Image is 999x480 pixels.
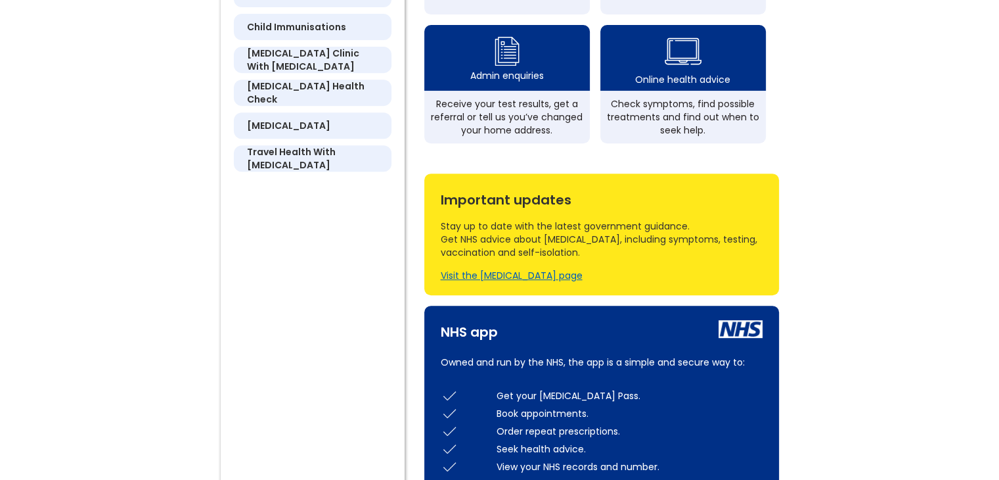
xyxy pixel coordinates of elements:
div: Get your [MEDICAL_DATA] Pass. [497,389,763,402]
div: NHS app [441,319,498,339]
img: check icon [441,458,458,475]
h5: travel health with [MEDICAL_DATA] [247,145,378,172]
a: Visit the [MEDICAL_DATA] page [441,269,583,282]
div: Seek health advice. [497,443,763,456]
h5: [MEDICAL_DATA] [247,119,330,132]
div: Receive your test results, get a referral or tell us you’ve changed your home address. [431,97,583,137]
div: Check symptoms, find possible treatments and find out when to seek help. [607,97,759,137]
div: Stay up to date with the latest government guidance. Get NHS advice about [MEDICAL_DATA], includi... [441,220,763,259]
h5: [MEDICAL_DATA] clinic with [MEDICAL_DATA] [247,47,378,73]
img: check icon [441,404,458,422]
img: check icon [441,440,458,458]
p: Owned and run by the NHS, the app is a simple and secure way to: [441,354,763,370]
div: Book appointments. [497,407,763,420]
div: Online health advice [635,73,730,86]
div: View your NHS records and number. [497,460,763,473]
a: admin enquiry iconAdmin enquiriesReceive your test results, get a referral or tell us you’ve chan... [424,25,590,143]
a: health advice iconOnline health adviceCheck symptoms, find possible treatments and find out when ... [600,25,766,143]
img: check icon [441,387,458,404]
h5: child immunisations [247,20,346,34]
div: Important updates [441,187,763,206]
h5: [MEDICAL_DATA] health check [247,80,378,106]
img: nhs icon white [719,320,763,338]
img: check icon [441,422,458,440]
img: health advice icon [665,30,701,73]
div: Order repeat prescriptions. [497,425,763,438]
div: Admin enquiries [470,69,544,82]
img: admin enquiry icon [493,34,522,69]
